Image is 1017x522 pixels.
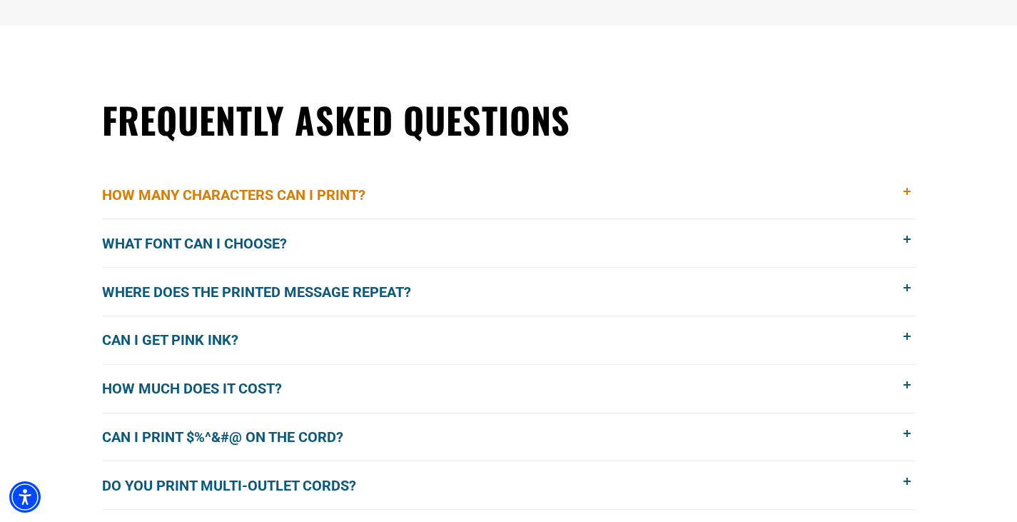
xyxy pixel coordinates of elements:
[102,171,916,219] button: How many characters can I print?
[9,481,41,513] div: Accessibility Menu
[102,365,916,413] button: How much does it cost?
[102,96,916,143] h2: Frequently Asked Questions
[102,281,432,303] span: Where does the printed message repeat?
[102,316,916,364] button: Can I get pink ink?
[102,475,378,496] span: Do you print multi-outlet cords?
[102,184,387,206] span: How many characters can I print?
[102,461,916,509] button: Do you print multi-outlet cords?
[102,219,916,267] button: What font can I choose?
[102,233,308,254] span: What font can I choose?
[102,378,303,399] span: How much does it cost?
[102,329,260,351] span: Can I get pink ink?
[102,268,916,316] button: Where does the printed message repeat?
[102,413,916,461] button: Can I print $%^&#@ on the cord?
[102,426,365,448] span: Can I print $%^&#@ on the cord?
